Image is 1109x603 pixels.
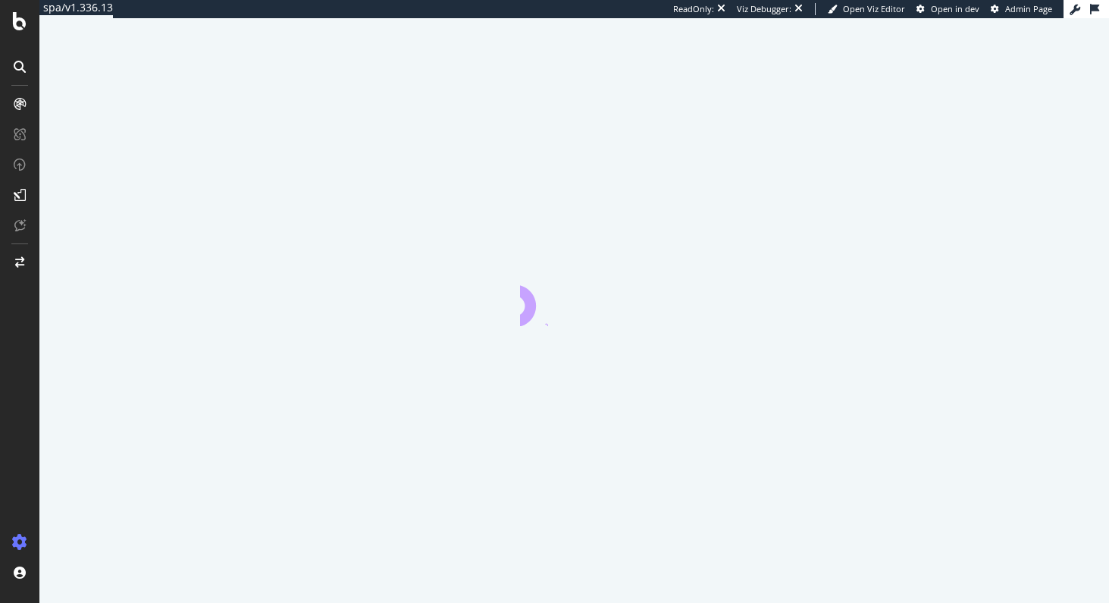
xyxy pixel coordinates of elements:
div: Viz Debugger: [737,3,791,15]
span: Admin Page [1005,3,1052,14]
a: Open in dev [916,3,979,15]
a: Open Viz Editor [828,3,905,15]
div: animation [520,272,629,326]
span: Open in dev [931,3,979,14]
span: Open Viz Editor [843,3,905,14]
a: Admin Page [991,3,1052,15]
div: ReadOnly: [673,3,714,15]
